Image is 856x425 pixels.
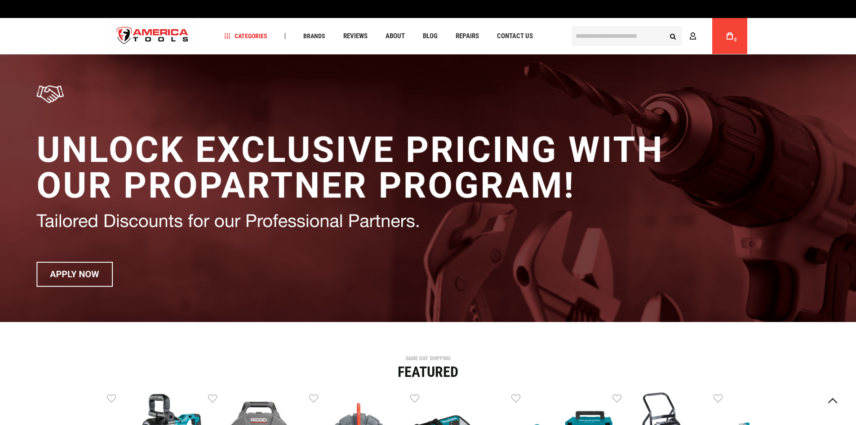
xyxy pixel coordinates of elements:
a: Categories [220,30,271,42]
a: Repairs [452,30,483,42]
div: SAME DAY SHIPPING [107,356,750,361]
a: About [381,30,409,42]
span: Brands [303,33,325,39]
span: Repairs [456,33,479,40]
a: 0 [721,18,738,54]
button: Search [665,27,682,45]
span: Categories [224,33,267,39]
div: Featured [107,365,750,379]
span: 0 [734,37,737,42]
span: Reviews [343,33,368,40]
a: store logo [109,19,196,53]
a: Contact Us [493,30,537,42]
span: Contact Us [497,33,533,40]
img: America Tools [109,19,196,53]
span: About [386,33,405,40]
span: Blog [423,33,438,40]
a: Blog [419,30,442,42]
a: Reviews [339,30,372,42]
a: Brands [299,30,329,42]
